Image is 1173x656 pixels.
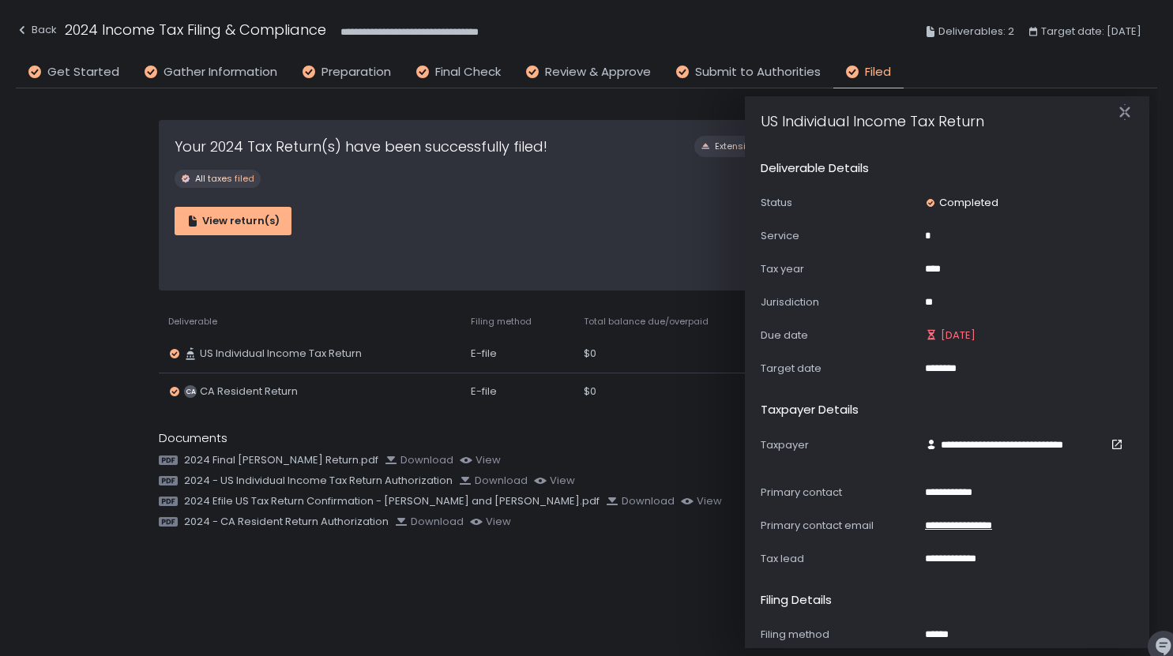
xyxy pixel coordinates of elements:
span: Filed [865,63,891,81]
span: CA Resident Return [200,384,298,399]
div: Documents [159,429,1015,448]
div: Taxpayer [761,438,919,452]
button: Download [395,515,464,529]
span: Gather Information [164,63,277,81]
span: All taxes filed [195,173,254,185]
h1: Your 2024 Tax Return(s) have been successfully filed! [175,136,547,157]
div: E-file [471,347,566,361]
button: View return(s) [175,207,291,235]
div: View return(s) [186,214,280,228]
button: view [681,494,722,508]
button: view [534,474,575,488]
button: view [460,453,501,467]
span: Deliverable [168,316,217,328]
div: Primary contact email [761,519,919,533]
span: $0 [584,384,596,399]
h2: Filing details [761,591,832,609]
span: Deliverables: 2 [938,22,1014,41]
span: 2024 Final [PERSON_NAME] Return.pdf [184,453,378,467]
div: Status [761,196,919,210]
div: Tax year [761,262,919,276]
div: Filing method [761,628,919,642]
div: Service [761,229,919,243]
div: Back [16,21,57,39]
h2: Taxpayer details [761,401,859,419]
div: Jurisdiction [761,295,919,309]
span: Target date: [DATE] [1041,22,1141,41]
button: Download [606,494,675,508]
span: 2024 - US Individual Income Tax Return Authorization [184,474,453,488]
div: Tax lead [761,552,919,566]
button: Download [385,453,453,467]
span: Get Started [47,63,119,81]
span: US Individual Income Tax Return [200,347,362,361]
span: Submit to Authorities [695,63,821,81]
h1: 2024 Income Tax Filing & Compliance [65,19,326,40]
button: view [470,515,511,529]
span: Extension filed [715,141,779,152]
span: $0 [584,347,596,361]
h1: US Individual Income Tax Return [761,92,984,132]
div: Completed [925,196,998,210]
span: Filing method [471,316,532,328]
div: E-file [471,384,566,399]
div: Target date [761,362,919,376]
span: [DATE] [941,328,976,343]
button: Back [16,19,57,45]
span: Final Check [435,63,501,81]
text: CA [185,387,195,396]
span: Preparation [321,63,391,81]
h2: Deliverable details [761,159,869,178]
span: Review & Approve [545,63,651,81]
span: 2024 Efile US Tax Return Confirmation - [PERSON_NAME] and [PERSON_NAME].pdf [184,494,600,508]
span: 2024 - CA Resident Return Authorization [184,515,389,529]
button: Download [459,474,528,488]
div: Primary contact [761,485,919,500]
div: Due date [761,328,919,343]
span: Total balance due/overpaid [584,316,709,328]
